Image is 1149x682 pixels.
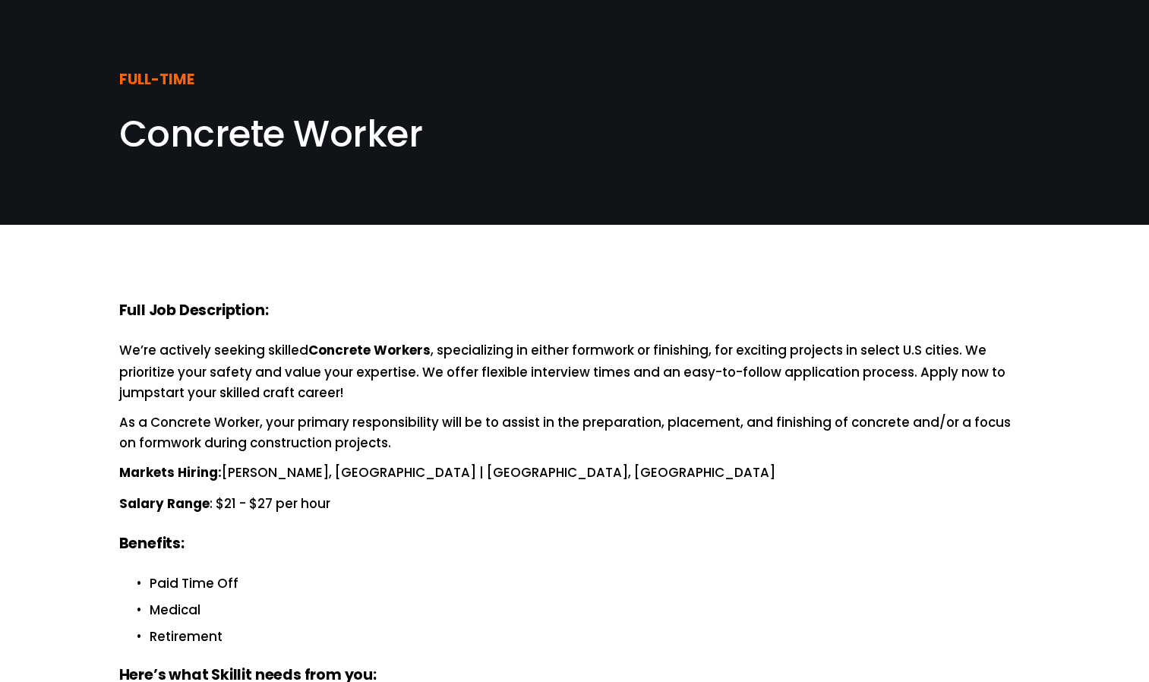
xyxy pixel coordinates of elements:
[119,463,222,485] strong: Markets Hiring:
[150,627,1031,647] p: Retirement
[119,494,210,516] strong: Salary Range
[119,68,194,93] strong: FULL-TIME
[119,463,1031,485] p: [PERSON_NAME], [GEOGRAPHIC_DATA] | [GEOGRAPHIC_DATA], [GEOGRAPHIC_DATA]
[150,600,1031,620] p: Medical
[119,532,185,557] strong: Benefits:
[119,299,269,324] strong: Full Job Description:
[150,573,1031,594] p: Paid Time Off
[119,412,1031,453] p: As a Concrete Worker, your primary responsibility will be to assist in the preparation, placement...
[119,340,1031,403] p: We’re actively seeking skilled , specializing in either formwork or finishing, for exciting proje...
[119,494,1031,516] p: : $21 - $27 per hour
[119,109,423,159] span: Concrete Worker
[308,340,431,362] strong: Concrete Workers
